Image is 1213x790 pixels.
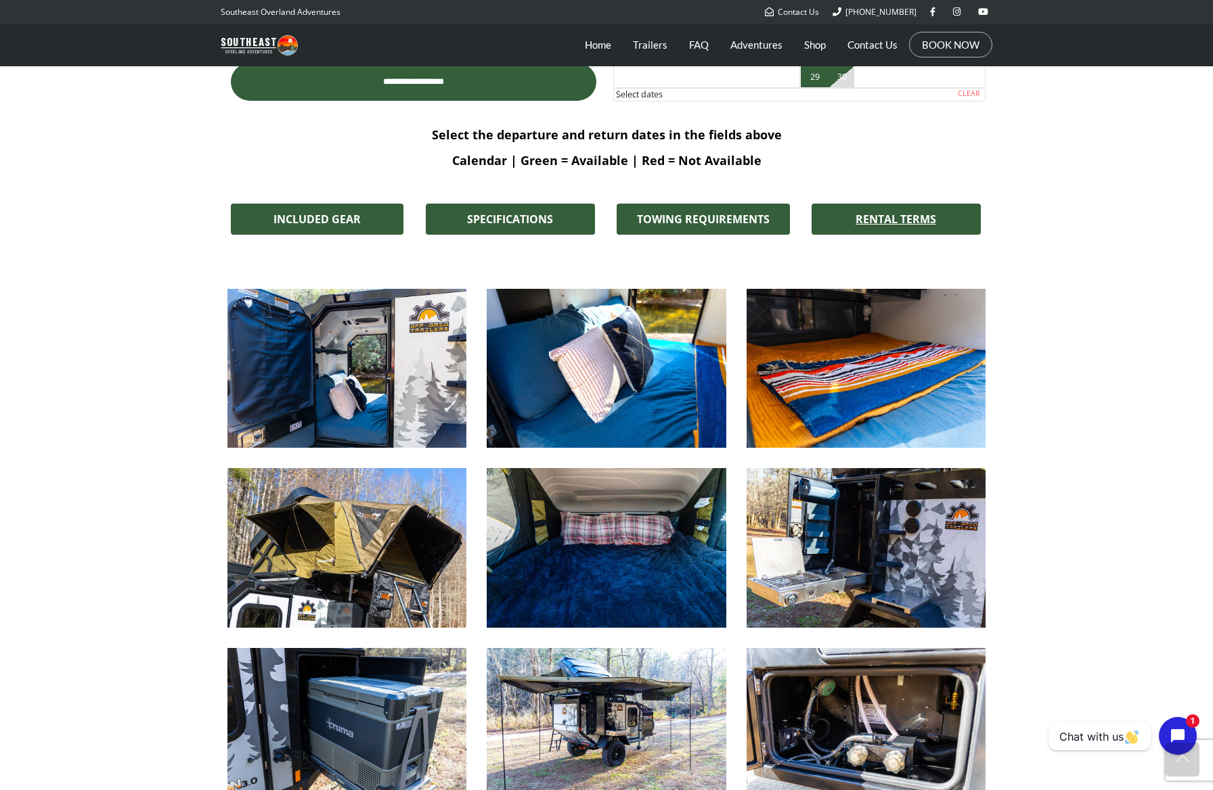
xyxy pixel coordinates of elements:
span: [PHONE_NUMBER] [845,6,917,18]
img: Expedition 3.0 Cabin Bed Blankets [747,289,986,448]
a: Shop [804,28,826,62]
img: Expedition 3.0 Cabin Door [227,289,466,448]
a: FAQ [689,28,709,62]
a: Contact Us [765,6,819,18]
a: RENTAL TERMS [812,204,981,235]
a: Trailers [633,28,667,62]
a: INCLUDED GEAR [231,204,403,235]
a: Home [585,28,611,62]
img: Expedition 3.0 Stove & Sink [747,468,986,627]
a: [PHONE_NUMBER] [833,6,917,18]
a: BOOK NOW [922,38,979,51]
a: Contact Us [847,28,898,62]
span: Available (1) Rules: Not check-in [801,66,830,88]
span: SPECIFICATIONS [467,214,553,225]
b: Calendar | Green = Available | Red = Not Available [452,152,762,168]
img: 23zero Armadillo X2 Roof Top Tent Bedding [487,468,726,627]
img: Southeast Overland Adventures [221,35,298,55]
span: TOWING REQUIREMENTS [637,214,770,225]
b: Select the departure and return dates in the fields above [432,126,782,143]
img: 23zero Armadillo X2 Roof Top Tent [227,468,466,627]
span: INCLUDED GEAR [273,214,361,225]
div: Select dates [614,89,953,101]
span: Contact Us [778,6,819,18]
a: SPECIFICATIONS [426,204,595,235]
a: TOWING REQUIREMENTS [617,204,790,235]
img: Expedition 3.0 Cabin Bed [487,289,726,448]
span: RENTAL TERMS [856,214,936,225]
a: Adventures [730,28,782,62]
p: Southeast Overland Adventures [221,3,340,21]
a: Clear [956,89,982,101]
span: Available (1) Rules: Not check-in [829,66,854,88]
